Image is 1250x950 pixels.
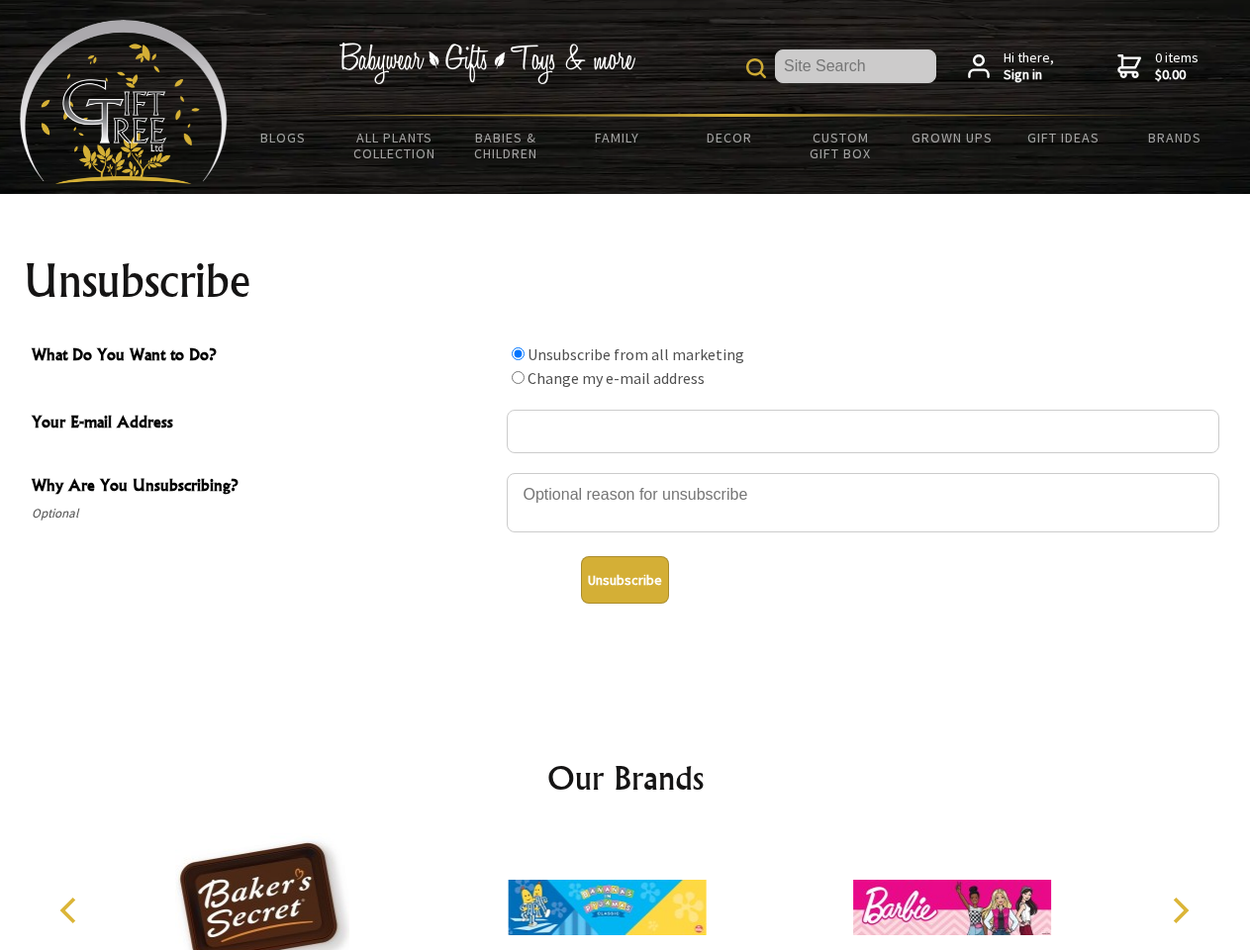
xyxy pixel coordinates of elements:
strong: Sign in [1004,66,1054,84]
a: Decor [673,117,785,158]
input: Site Search [775,49,936,83]
a: BLOGS [228,117,339,158]
label: Unsubscribe from all marketing [528,344,744,364]
strong: $0.00 [1155,66,1199,84]
a: Gift Ideas [1008,117,1119,158]
a: Custom Gift Box [785,117,897,174]
a: Babies & Children [450,117,562,174]
button: Previous [49,889,93,932]
a: Brands [1119,117,1231,158]
a: Hi there,Sign in [968,49,1054,84]
a: Grown Ups [896,117,1008,158]
span: Why Are You Unsubscribing? [32,473,497,502]
h1: Unsubscribe [24,257,1227,305]
label: Change my e-mail address [528,368,705,388]
img: Babywear - Gifts - Toys & more [338,43,635,84]
button: Next [1158,889,1202,932]
img: Babyware - Gifts - Toys and more... [20,20,228,184]
span: What Do You Want to Do? [32,342,497,371]
span: Hi there, [1004,49,1054,84]
input: What Do You Want to Do? [512,371,525,384]
a: All Plants Collection [339,117,451,174]
textarea: Why Are You Unsubscribing? [507,473,1219,532]
span: 0 items [1155,48,1199,84]
h2: Our Brands [40,754,1211,802]
input: Your E-mail Address [507,410,1219,453]
span: Optional [32,502,497,525]
span: Your E-mail Address [32,410,497,438]
img: product search [746,58,766,78]
a: 0 items$0.00 [1117,49,1199,84]
input: What Do You Want to Do? [512,347,525,360]
button: Unsubscribe [581,556,669,604]
a: Family [562,117,674,158]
